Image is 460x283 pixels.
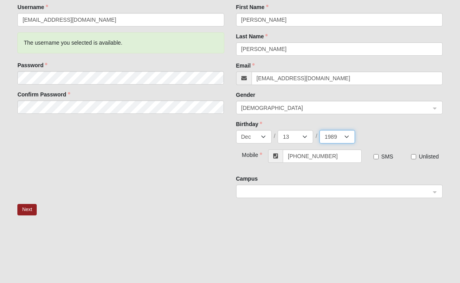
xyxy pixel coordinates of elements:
span: Unlisted [419,153,439,160]
input: Unlisted [411,154,416,159]
label: Username [17,3,48,11]
label: Birthday [236,120,263,128]
label: Password [17,61,47,69]
label: Gender [236,91,255,99]
label: Last Name [236,32,268,40]
span: / [274,132,276,140]
div: Mobile [236,149,253,159]
label: Email [236,62,255,70]
label: First Name [236,3,268,11]
span: SMS [381,153,393,160]
span: / [315,132,317,140]
label: Confirm Password [17,91,70,98]
span: Female [241,104,430,112]
div: The username you selected is available. [17,32,224,53]
input: SMS [374,154,379,159]
label: Campus [236,175,258,183]
button: Next [17,204,37,215]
